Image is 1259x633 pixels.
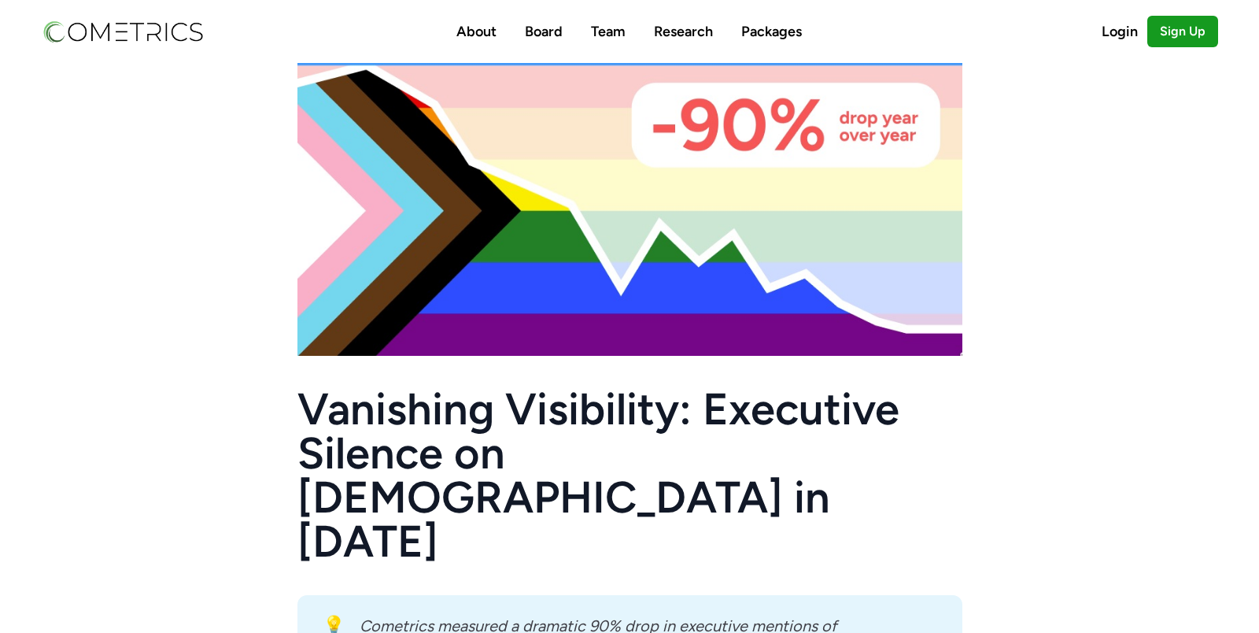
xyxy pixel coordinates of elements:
[297,387,962,564] h1: Vanishing Visibility: Executive Silence on [DEMOGRAPHIC_DATA] in [DATE]
[591,23,626,40] a: Team
[654,23,713,40] a: Research
[1102,20,1147,43] a: Login
[456,23,497,40] a: About
[741,23,802,40] a: Packages
[41,18,205,45] img: Cometrics
[297,63,962,356] img: Vanishing Visibility: Executive Silence on LGBTQ+ in 2025
[525,23,563,40] a: Board
[1147,16,1218,47] a: Sign Up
